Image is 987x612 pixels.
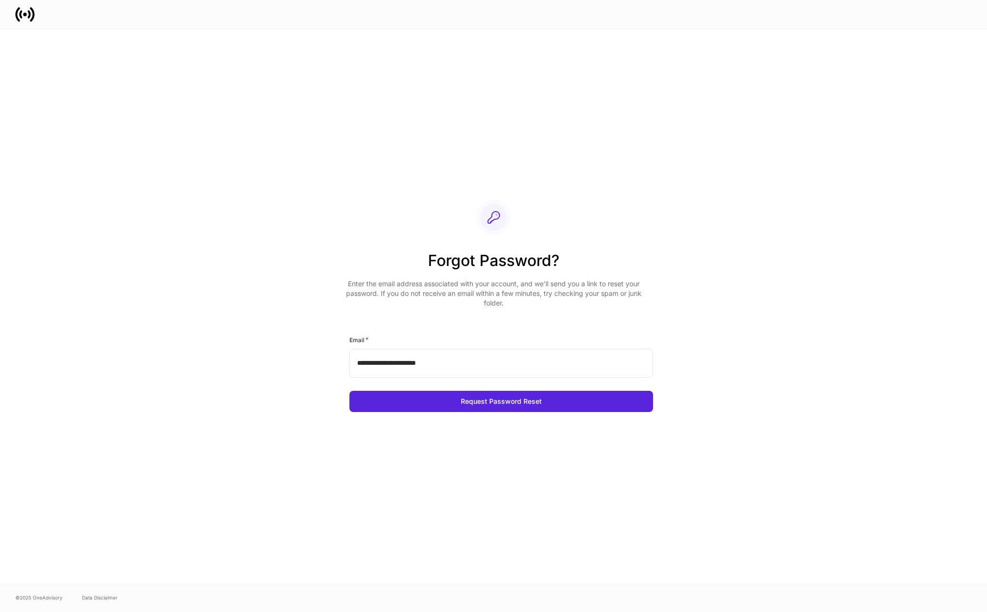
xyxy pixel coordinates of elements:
[342,279,645,308] p: Enter the email address associated with your account, and we’ll send you a link to reset your pas...
[342,250,645,279] h2: Forgot Password?
[15,594,63,601] span: © 2025 OneAdvisory
[349,335,369,345] h6: Email
[461,397,542,406] div: Request Password Reset
[349,391,653,412] button: Request Password Reset
[82,594,118,601] a: Data Disclaimer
